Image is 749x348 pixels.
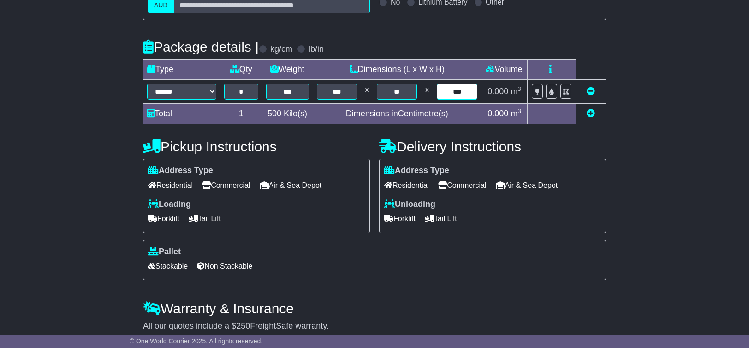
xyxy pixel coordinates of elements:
[202,178,250,192] span: Commercial
[148,166,213,176] label: Address Type
[220,104,262,124] td: 1
[143,139,370,154] h4: Pickup Instructions
[384,211,416,226] span: Forklift
[587,87,595,96] a: Remove this item
[143,104,220,124] td: Total
[262,104,313,124] td: Kilo(s)
[587,109,595,118] a: Add new item
[260,178,322,192] span: Air & Sea Depot
[148,178,193,192] span: Residential
[313,60,481,80] td: Dimensions (L x W x H)
[361,80,373,104] td: x
[148,211,179,226] span: Forklift
[130,337,263,345] span: © One World Courier 2025. All rights reserved.
[496,178,558,192] span: Air & Sea Depot
[384,166,449,176] label: Address Type
[487,87,508,96] span: 0.000
[379,139,606,154] h4: Delivery Instructions
[262,60,313,80] td: Weight
[511,109,521,118] span: m
[270,44,292,54] label: kg/cm
[517,85,521,92] sup: 3
[220,60,262,80] td: Qty
[148,199,191,210] label: Loading
[517,108,521,114] sup: 3
[143,301,606,316] h4: Warranty & Insurance
[425,211,457,226] span: Tail Lift
[143,321,606,331] div: All our quotes include a $ FreightSafe warranty.
[511,87,521,96] span: m
[148,247,181,257] label: Pallet
[143,39,259,54] h4: Package details |
[236,321,250,330] span: 250
[189,211,221,226] span: Tail Lift
[197,259,252,273] span: Non Stackable
[267,109,281,118] span: 500
[421,80,433,104] td: x
[487,109,508,118] span: 0.000
[438,178,486,192] span: Commercial
[309,44,324,54] label: lb/in
[148,259,188,273] span: Stackable
[384,199,435,210] label: Unloading
[481,60,527,80] td: Volume
[143,60,220,80] td: Type
[313,104,481,124] td: Dimensions in Centimetre(s)
[384,178,429,192] span: Residential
